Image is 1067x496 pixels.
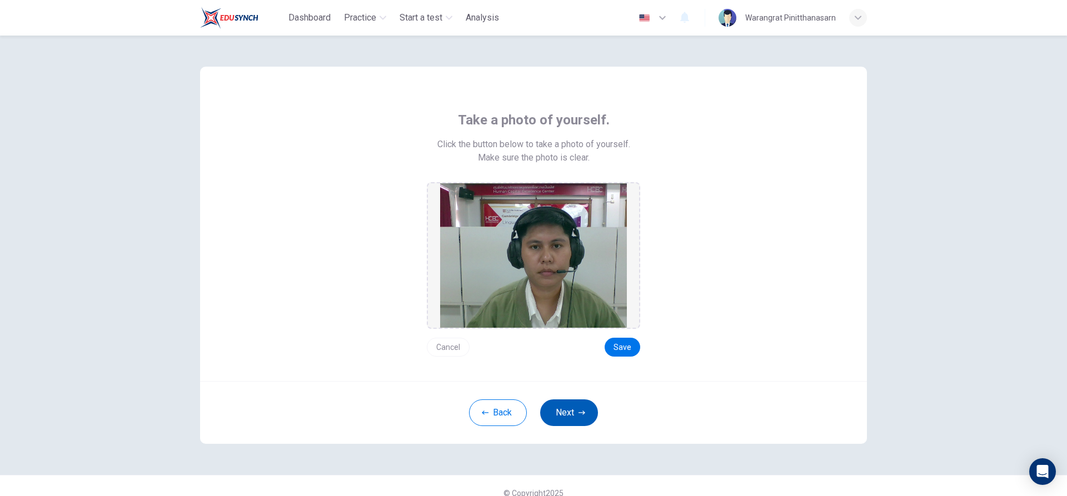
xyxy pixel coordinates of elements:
[469,399,527,426] button: Back
[344,11,376,24] span: Practice
[461,8,503,28] button: Analysis
[395,8,457,28] button: Start a test
[478,151,590,164] span: Make sure the photo is clear.
[200,7,258,29] img: Train Test logo
[719,9,736,27] img: Profile picture
[340,8,391,28] button: Practice
[284,8,335,28] button: Dashboard
[1029,458,1056,485] div: Open Intercom Messenger
[288,11,331,24] span: Dashboard
[440,183,627,328] img: preview screemshot
[466,11,499,24] span: Analysis
[540,399,598,426] button: Next
[427,338,470,357] button: Cancel
[200,7,284,29] a: Train Test logo
[437,138,630,151] span: Click the button below to take a photo of yourself.
[605,338,640,357] button: Save
[637,14,651,22] img: en
[745,11,836,24] div: Warangrat Pinitthanasarn
[400,11,442,24] span: Start a test
[458,111,610,129] span: Take a photo of yourself.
